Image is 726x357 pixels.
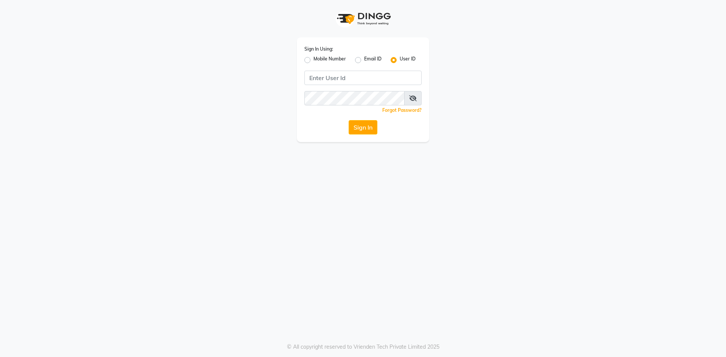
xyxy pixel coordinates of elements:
img: logo1.svg [333,8,393,30]
label: Email ID [364,56,382,65]
label: Mobile Number [313,56,346,65]
a: Forgot Password? [382,107,422,113]
button: Sign In [349,120,377,134]
label: Sign In Using: [304,46,333,53]
input: Username [304,91,405,105]
label: User ID [400,56,416,65]
input: Username [304,71,422,85]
